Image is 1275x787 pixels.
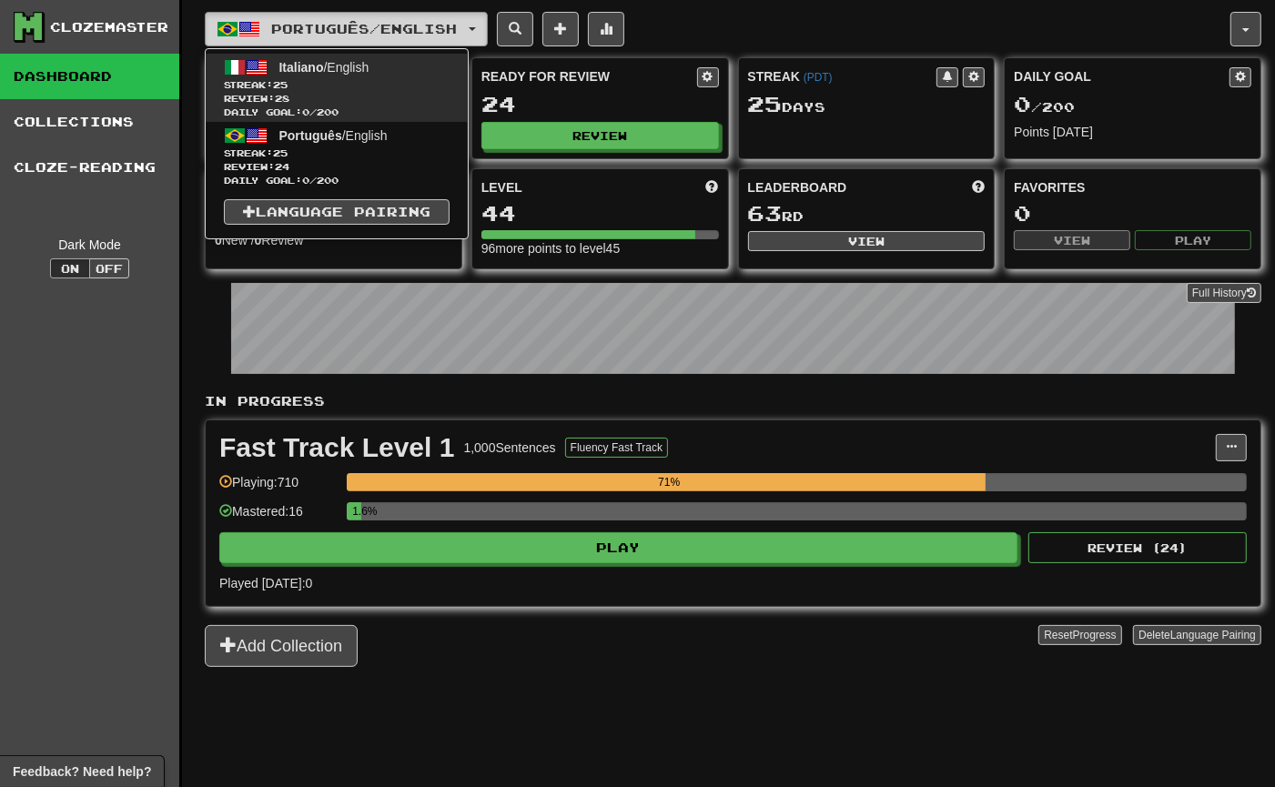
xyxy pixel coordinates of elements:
div: 96 more points to level 45 [481,239,719,257]
div: Points [DATE] [1014,123,1251,141]
span: Daily Goal: / 200 [224,174,450,187]
button: Play [219,532,1017,563]
span: Level [481,178,522,197]
span: 63 [748,200,783,226]
div: rd [748,202,986,226]
span: 0 [1014,91,1031,116]
div: Streak [748,67,937,86]
div: Dark Mode [14,236,166,254]
span: 0 [302,106,309,117]
div: Daily Goal [1014,67,1229,87]
button: Add Collection [205,625,358,667]
span: Review: 28 [224,92,450,106]
a: Português/EnglishStreak:25 Review:24Daily Goal:0/200 [206,122,468,190]
span: Streak: [224,78,450,92]
span: Italiano [279,60,324,75]
a: (PDT) [804,71,833,84]
span: Review: 24 [224,160,450,174]
button: More stats [588,12,624,46]
button: Português/English [205,12,488,46]
a: Italiano/EnglishStreak:25 Review:28Daily Goal:0/200 [206,54,468,122]
span: 25 [273,79,288,90]
button: Fluency Fast Track [565,438,668,458]
span: Language Pairing [1170,629,1256,641]
span: Português / English [272,21,458,36]
div: 71% [352,473,986,491]
span: 25 [748,91,783,116]
strong: 0 [215,233,222,247]
div: New / Review [215,231,452,249]
div: 0 [1014,202,1251,225]
span: Progress [1073,629,1117,641]
span: Played [DATE]: 0 [219,576,312,590]
p: In Progress [205,392,1261,410]
div: Playing: 710 [219,473,338,503]
div: Clozemaster [50,18,168,36]
div: Ready for Review [481,67,697,86]
div: 1,000 Sentences [464,439,556,457]
span: Leaderboard [748,178,847,197]
span: Score more points to level up [706,178,719,197]
div: Fast Track Level 1 [219,434,455,461]
div: Day s [748,93,986,116]
button: Play [1135,230,1251,250]
a: Language Pairing [224,199,450,225]
a: Full History [1187,283,1261,303]
button: View [1014,230,1130,250]
button: On [50,258,90,278]
button: Review (24) [1028,532,1247,563]
span: Daily Goal: / 200 [224,106,450,119]
button: Review [481,122,719,149]
button: ResetProgress [1038,625,1121,645]
div: 44 [481,202,719,225]
div: Mastered: 16 [219,502,338,532]
span: / 200 [1014,99,1075,115]
span: This week in points, UTC [972,178,985,197]
div: 1.6% [352,502,361,520]
strong: 0 [255,233,262,247]
button: Off [89,258,129,278]
span: Streak: [224,146,450,160]
div: Favorites [1014,178,1251,197]
span: Português [279,128,342,143]
button: Search sentences [497,12,533,46]
span: 25 [273,147,288,158]
span: Open feedback widget [13,762,151,781]
div: 24 [481,93,719,116]
button: View [748,231,986,251]
button: Add sentence to collection [542,12,579,46]
span: / English [279,60,369,75]
span: / English [279,128,388,143]
button: DeleteLanguage Pairing [1133,625,1261,645]
span: 0 [302,175,309,186]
